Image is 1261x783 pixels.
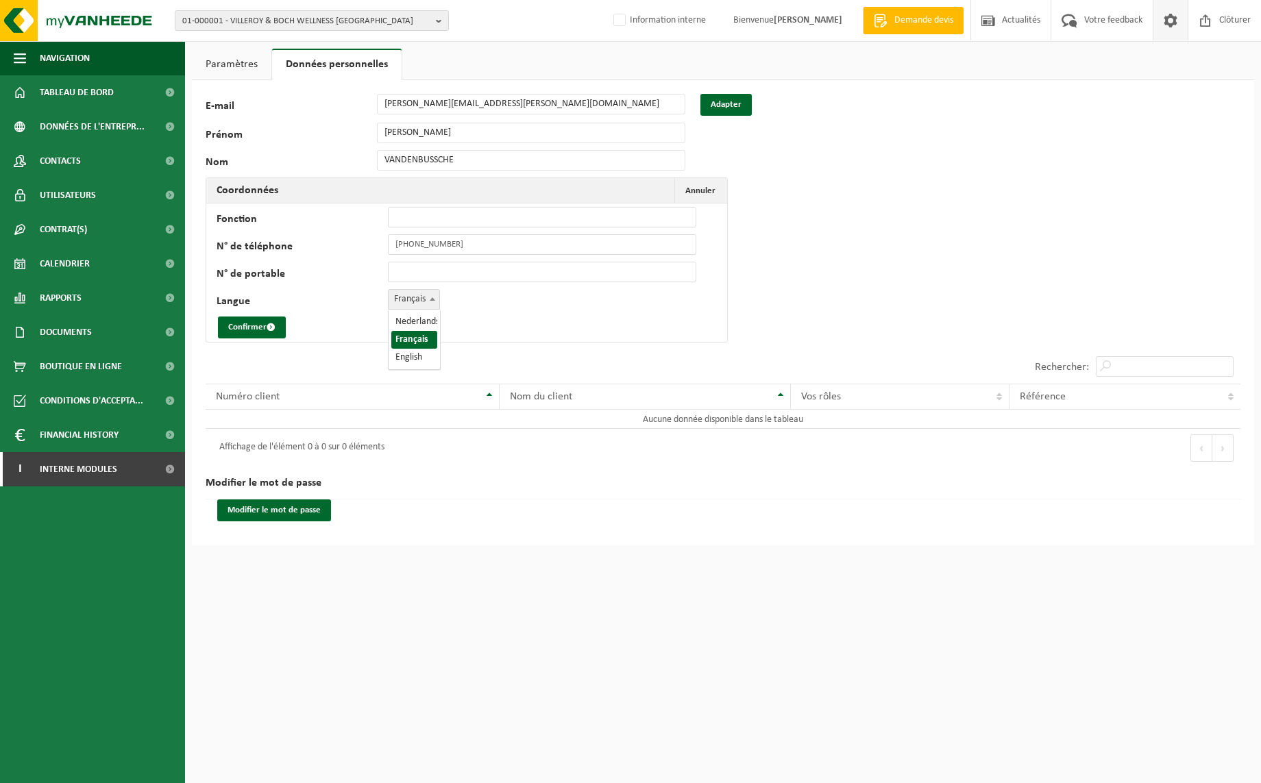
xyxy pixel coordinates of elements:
span: Calendrier [40,247,90,281]
span: Interne modules [40,452,117,486]
span: Boutique en ligne [40,349,122,384]
span: Contacts [40,144,81,178]
a: Demande devis [863,7,964,34]
button: Adapter [700,94,752,116]
span: Utilisateurs [40,178,96,212]
button: Confirmer [218,316,286,338]
span: Navigation [40,41,90,75]
li: English [391,349,437,366]
a: Données personnelles [272,49,402,80]
label: Fonction [217,214,388,227]
label: Langue [217,296,388,310]
label: Nom [206,157,377,171]
span: Contrat(s) [40,212,87,247]
span: Vos rôles [801,391,841,402]
button: Annuler [674,178,726,203]
button: Modifier le mot de passe [217,499,331,521]
span: Référence [1020,391,1066,402]
strong: [PERSON_NAME] [774,15,842,25]
label: Prénom [206,129,377,143]
label: N° de téléphone [217,241,388,255]
button: 01-000001 - VILLEROY & BOCH WELLNESS [GEOGRAPHIC_DATA] [175,10,449,31]
label: E-mail [206,101,377,116]
td: Aucune donnée disponible dans le tableau [206,410,1240,429]
li: Nederlands [391,313,437,331]
label: N° de portable [217,269,388,282]
span: 01-000001 - VILLEROY & BOCH WELLNESS [GEOGRAPHIC_DATA] [182,11,430,32]
li: Français [391,331,437,349]
div: Affichage de l'élément 0 à 0 sur 0 éléments [212,436,384,460]
span: I [14,452,26,486]
span: Numéro client [216,391,280,402]
input: E-mail [377,94,685,114]
span: Demande devis [891,14,957,27]
span: Documents [40,315,92,349]
span: Rapports [40,281,82,315]
a: Paramètres [192,49,271,80]
span: Tableau de bord [40,75,114,110]
span: Nom du client [510,391,572,402]
span: Annuler [685,186,715,195]
span: Financial History [40,418,119,452]
span: Conditions d'accepta... [40,384,143,418]
button: Previous [1190,434,1212,462]
label: Information interne [611,10,706,31]
span: Données de l'entrepr... [40,110,145,144]
button: Next [1212,434,1234,462]
h2: Modifier le mot de passe [206,467,1240,499]
span: Français [389,290,439,309]
span: Français [388,289,440,310]
label: Rechercher: [1035,362,1089,373]
h2: Coordonnées [206,178,289,203]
